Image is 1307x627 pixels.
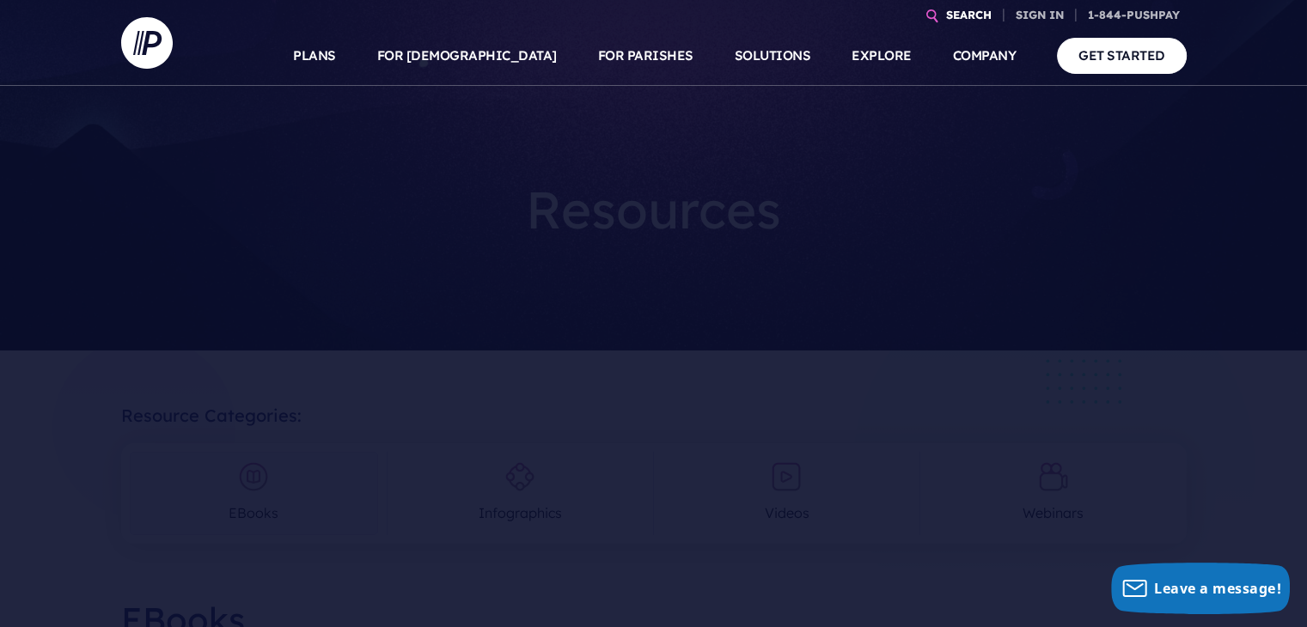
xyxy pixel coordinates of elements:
[293,26,336,86] a: PLANS
[1111,563,1290,614] button: Leave a message!
[852,26,912,86] a: EXPLORE
[1057,38,1187,73] a: GET STARTED
[598,26,693,86] a: FOR PARISHES
[377,26,557,86] a: FOR [DEMOGRAPHIC_DATA]
[1154,579,1281,598] span: Leave a message!
[735,26,811,86] a: SOLUTIONS
[953,26,1017,86] a: COMPANY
